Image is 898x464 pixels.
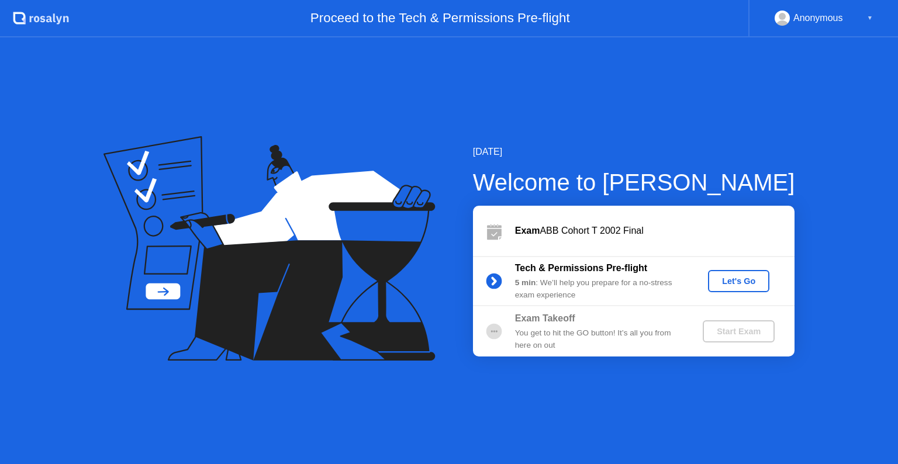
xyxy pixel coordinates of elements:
div: You get to hit the GO button! It’s all you from here on out [515,327,683,351]
b: 5 min [515,278,536,287]
div: Start Exam [707,327,770,336]
div: ▼ [867,11,873,26]
div: Welcome to [PERSON_NAME] [473,165,795,200]
b: Exam Takeoff [515,313,575,323]
div: [DATE] [473,145,795,159]
button: Let's Go [708,270,769,292]
div: ABB Cohort T 2002 Final [515,224,795,238]
div: Let's Go [713,276,765,286]
b: Tech & Permissions Pre-flight [515,263,647,273]
button: Start Exam [703,320,775,342]
b: Exam [515,226,540,236]
div: : We’ll help you prepare for a no-stress exam experience [515,277,683,301]
div: Anonymous [793,11,843,26]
